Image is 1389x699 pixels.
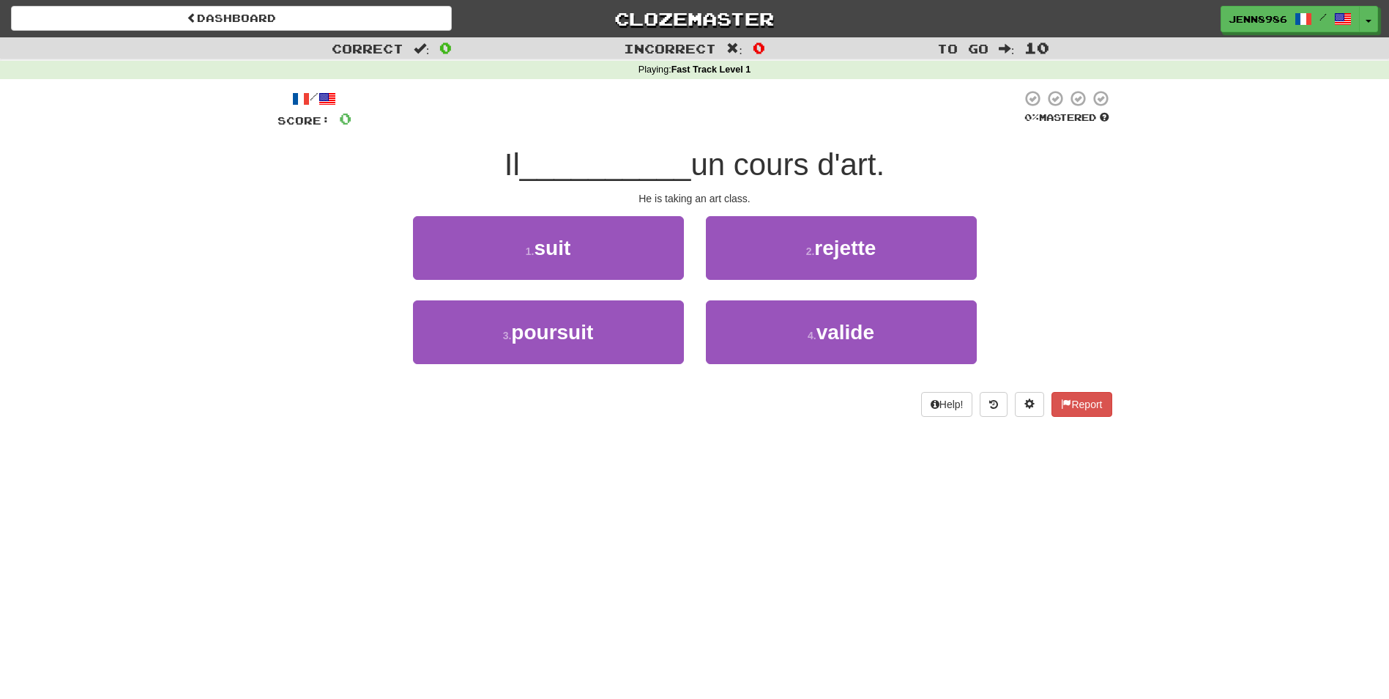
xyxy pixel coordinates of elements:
button: 1.suit [413,216,684,280]
small: 3 . [503,330,512,341]
span: : [999,42,1015,55]
span: 0 [439,39,452,56]
span: 0 [339,109,351,127]
div: Mastered [1021,111,1112,125]
button: Round history (alt+y) [980,392,1008,417]
button: 2.rejette [706,216,977,280]
span: 0 [753,39,765,56]
small: 1 . [526,245,535,257]
span: valide [816,321,874,344]
span: : [414,42,430,55]
a: Jenn8986 / [1221,6,1360,32]
strong: Fast Track Level 1 [671,64,751,75]
span: 0 % [1024,111,1039,123]
span: un cours d'art. [690,147,885,182]
span: poursuit [511,321,593,344]
button: Report [1051,392,1111,417]
small: 2 . [806,245,815,257]
span: / [1319,12,1327,22]
span: 10 [1024,39,1049,56]
div: He is taking an art class. [278,191,1112,206]
span: rejette [814,237,876,259]
a: Dashboard [11,6,452,31]
span: suit [534,237,570,259]
span: : [726,42,742,55]
div: / [278,89,351,108]
small: 4 . [808,330,816,341]
span: Il [504,147,520,182]
span: Jenn8986 [1229,12,1287,26]
a: Clozemaster [474,6,915,32]
span: __________ [520,147,691,182]
button: Help! [921,392,973,417]
span: Correct [332,41,403,56]
span: To go [937,41,988,56]
span: Incorrect [624,41,716,56]
button: 3.poursuit [413,300,684,364]
span: Score: [278,114,330,127]
button: 4.valide [706,300,977,364]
